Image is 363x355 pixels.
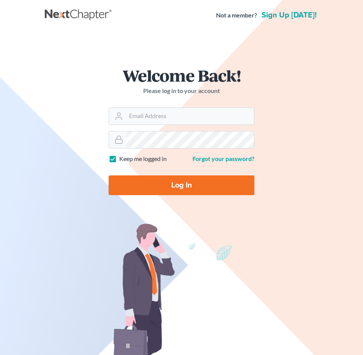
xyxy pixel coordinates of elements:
[109,67,254,84] h1: Welcome Back!
[109,87,254,95] p: Please log in to your account
[126,108,254,125] input: Email Address
[216,11,257,20] strong: Not a member?
[119,155,167,163] label: Keep me logged in
[109,175,254,195] input: Log In
[193,155,254,162] a: Forgot your password?
[260,11,318,19] a: Sign up [DATE]!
